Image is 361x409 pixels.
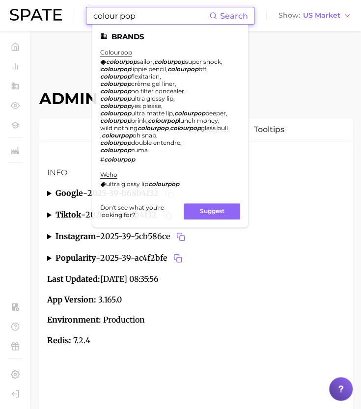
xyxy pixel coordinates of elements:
span: super shock [185,58,221,65]
a: colourpop [100,49,132,56]
p: 7.2.4 [47,334,345,347]
em: colourpop [167,65,198,73]
summary: tiktok-2025-39-b68b4f32Copy 2025-39-b68b4f32 to clipboard [47,208,345,222]
span: beeper [205,109,226,117]
span: sailor [137,58,153,65]
span: US Market [303,13,340,18]
span: flexitarian [131,73,160,80]
span: Search [220,11,248,21]
div: , , , , , , , , , , , , , , , , , [100,58,228,154]
summary: instagram-2025-39-5cb586ceCopy 2025-39-5cb586ce to clipboard [47,230,345,244]
input: Search here for a brand, industry, or ingredient [92,7,209,24]
span: Don't see what you're looking for? [100,204,178,218]
button: Copy 2025-39-5cb586ce to clipboard [174,230,188,244]
span: 2025-39-b68b4f32 [87,187,176,200]
span: glass bull [201,124,228,132]
a: Log out. Currently logged in with e-mail marwat@spate.nyc. [8,386,23,401]
em: colourpop [100,102,131,109]
strong: popularity [56,253,96,263]
strong: Last Updated: [47,274,100,284]
span: lunch money [179,117,218,124]
p: 3.165.0 [47,294,345,306]
h1: Admin [39,89,353,108]
em: colourpop [106,58,137,65]
em: colourpop [148,117,179,124]
h3: Info [47,167,345,179]
em: colourpop [100,73,131,80]
span: - [83,188,87,198]
span: # [100,156,104,163]
span: wild nothing [100,124,138,132]
span: ultra glossy lip [131,95,173,102]
em: colourpop [174,109,205,117]
span: double entendre [131,139,180,146]
em: colourpop [100,95,131,102]
button: Suggest [184,203,240,219]
span: 2025-39-b68b4f32 [85,208,174,222]
span: brink [131,117,146,124]
em: colourpop [154,58,185,65]
strong: App Version: [47,295,96,304]
span: zuma [131,146,148,154]
a: Tooltips [254,119,284,141]
p: [DATE] 08:35:56 [47,273,345,286]
img: SPATE [10,9,62,21]
em: colourpop [102,132,133,139]
span: bff [198,65,206,73]
span: Show [278,13,300,18]
em: colourpop [100,139,131,146]
em: colourpop [138,124,168,132]
strong: Redis: [47,335,71,345]
em: colourpop [100,117,131,124]
em: colourpop [148,180,179,188]
em: colourpop [100,80,131,87]
button: Copy 2025-39-ac4f2bfe to clipboard [171,251,185,265]
span: 2025-39-ac4f2bfe [100,251,185,265]
span: lippie pencil [131,65,166,73]
span: - [96,253,100,263]
em: colourpop [100,146,131,154]
span: - [81,210,85,219]
summary: popularity-2025-39-ac4f2bfeCopy 2025-39-ac4f2bfe to clipboard [47,251,345,265]
button: ShowUS Market [276,9,354,22]
li: Brands [100,32,240,41]
summary: google-2025-39-b68b4f32Copy 2025-39-b68b4f32 to clipboard [47,187,345,200]
span: ultra glossy lip [106,180,148,188]
strong: Environment: [47,315,101,325]
span: - [96,231,100,241]
span: 2025-39-5cb586ce [100,230,188,244]
strong: instagram [56,231,96,241]
em: colourpop [170,124,201,132]
strong: google [56,188,83,198]
span: yes please [131,102,161,109]
strong: tiktok [56,210,81,219]
span: crème gel liner [131,80,175,87]
a: weho [100,171,117,178]
em: colourpop [100,65,131,73]
span: ultra matte lip [131,109,173,117]
p: Production [47,314,345,327]
em: colourpop [104,156,135,163]
em: colourpop [100,87,131,95]
span: oh snap [133,132,156,139]
em: colourpop [100,109,131,117]
span: no filter concealer [131,87,184,95]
